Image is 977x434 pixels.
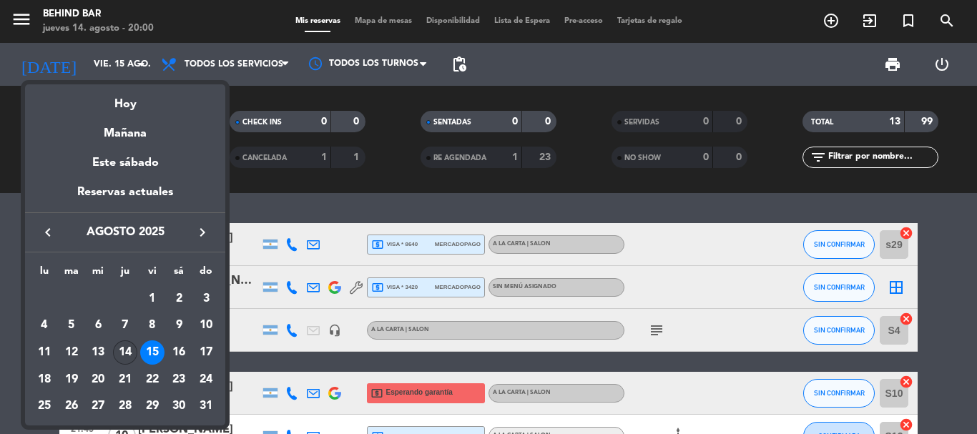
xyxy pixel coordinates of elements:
button: keyboard_arrow_left [35,223,61,242]
td: 28 de agosto de 2025 [112,393,139,420]
td: 19 de agosto de 2025 [58,366,85,393]
td: 16 de agosto de 2025 [166,339,193,366]
div: 31 [194,395,218,419]
div: 14 [113,340,137,365]
div: 13 [86,340,110,365]
div: 5 [59,313,84,337]
div: 17 [194,340,218,365]
div: Reservas actuales [25,183,225,212]
td: 25 de agosto de 2025 [31,393,58,420]
th: miércoles [84,263,112,285]
div: 16 [167,340,191,365]
div: 6 [86,313,110,337]
td: 14 de agosto de 2025 [112,339,139,366]
td: 30 de agosto de 2025 [166,393,193,420]
th: martes [58,263,85,285]
td: 18 de agosto de 2025 [31,366,58,393]
i: keyboard_arrow_right [194,224,211,241]
td: 4 de agosto de 2025 [31,312,58,340]
div: 21 [113,368,137,392]
div: 7 [113,313,137,337]
div: 4 [32,313,57,337]
div: 23 [167,368,191,392]
td: 17 de agosto de 2025 [192,339,220,366]
td: 10 de agosto de 2025 [192,312,220,340]
div: 26 [59,395,84,419]
div: 10 [194,313,218,337]
div: 1 [140,287,165,311]
div: 18 [32,368,57,392]
td: AGO. [31,285,139,312]
td: 11 de agosto de 2025 [31,339,58,366]
td: 22 de agosto de 2025 [139,366,166,393]
td: 12 de agosto de 2025 [58,339,85,366]
div: 3 [194,287,218,311]
div: 27 [86,395,110,419]
div: 9 [167,313,191,337]
th: sábado [166,263,193,285]
td: 21 de agosto de 2025 [112,366,139,393]
div: 2 [167,287,191,311]
td: 31 de agosto de 2025 [192,393,220,420]
div: 11 [32,340,57,365]
div: 19 [59,368,84,392]
td: 13 de agosto de 2025 [84,339,112,366]
td: 5 de agosto de 2025 [58,312,85,340]
td: 3 de agosto de 2025 [192,285,220,312]
div: 24 [194,368,218,392]
td: 20 de agosto de 2025 [84,366,112,393]
span: agosto 2025 [61,223,190,242]
div: 8 [140,313,165,337]
td: 24 de agosto de 2025 [192,366,220,393]
div: Mañana [25,114,225,143]
button: keyboard_arrow_right [190,223,215,242]
div: 12 [59,340,84,365]
i: keyboard_arrow_left [39,224,57,241]
div: Este sábado [25,143,225,183]
th: lunes [31,263,58,285]
div: 29 [140,395,165,419]
td: 27 de agosto de 2025 [84,393,112,420]
th: domingo [192,263,220,285]
td: 9 de agosto de 2025 [166,312,193,340]
td: 7 de agosto de 2025 [112,312,139,340]
div: 20 [86,368,110,392]
div: 22 [140,368,165,392]
td: 15 de agosto de 2025 [139,339,166,366]
td: 29 de agosto de 2025 [139,393,166,420]
th: jueves [112,263,139,285]
td: 1 de agosto de 2025 [139,285,166,312]
div: Hoy [25,84,225,114]
td: 23 de agosto de 2025 [166,366,193,393]
div: 25 [32,395,57,419]
div: 30 [167,395,191,419]
td: 8 de agosto de 2025 [139,312,166,340]
td: 6 de agosto de 2025 [84,312,112,340]
div: 28 [113,395,137,419]
div: 15 [140,340,165,365]
th: viernes [139,263,166,285]
td: 2 de agosto de 2025 [166,285,193,312]
td: 26 de agosto de 2025 [58,393,85,420]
